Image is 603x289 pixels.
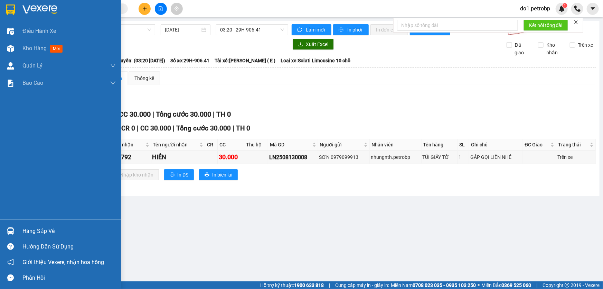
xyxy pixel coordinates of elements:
span: Mã GD [270,141,311,148]
span: Số xe: 29H-906.41 [170,57,209,64]
img: warehouse-icon [7,28,14,35]
span: ĐC Giao [525,141,549,148]
img: logo-vxr [6,4,15,15]
span: Báo cáo [22,79,43,87]
span: Trạng thái [558,141,588,148]
th: CC [218,139,244,151]
img: solution-icon [7,80,14,87]
span: TH 0 [216,110,231,118]
button: caret-down [587,3,599,15]
span: | [173,124,175,132]
span: aim [174,6,179,11]
img: icon-new-feature [559,6,565,12]
span: Tài xế: [PERSON_NAME] ( E ) [215,57,275,64]
div: TÚI GIẤY TỜ [423,153,456,161]
span: copyright [565,283,569,288]
button: In đơn chọn [370,24,408,35]
button: file-add [155,3,167,15]
td: LN2508130008 [268,151,318,164]
span: download [298,42,303,47]
span: | [152,110,154,118]
div: 30.000 [219,152,243,162]
span: printer [339,27,345,33]
span: Cung cấp máy in - giấy in: [335,281,389,289]
div: Trên xe [557,153,594,161]
span: down [110,80,116,86]
div: GẤP GỌI LIỀN NHÉ [470,153,522,161]
img: warehouse-icon [7,45,14,52]
span: Giới thiệu Vexere, nhận hoa hồng [22,258,104,267]
button: printerIn DS [164,169,194,180]
span: In biên lai [212,171,232,179]
td: HIỂN [151,151,206,164]
strong: 0369 525 060 [501,282,531,288]
input: Nhập số tổng đài [397,20,518,31]
span: Kho hàng [22,45,47,52]
div: Thống kê [134,74,154,82]
span: Làm mới [306,26,326,34]
span: Kho nhận [544,41,564,56]
td: 0909699792 [96,151,151,164]
span: CC 30.000 [140,124,171,132]
button: Kết nối tổng đài [524,20,568,31]
span: question-circle [7,243,14,250]
span: | [137,124,139,132]
span: notification [7,259,14,265]
img: warehouse-icon [7,62,14,70]
span: Miền Bắc [481,281,531,289]
span: In DS [177,171,188,179]
span: printer [170,172,175,178]
div: 1 [459,153,468,161]
span: TH 0 [236,124,250,132]
span: | [329,281,330,289]
span: plus [142,6,147,11]
span: down [110,63,116,69]
span: Chuyến: (03:20 [DATE]) [115,57,165,64]
span: Kết nối tổng đài [529,21,563,29]
span: Miền Nam [391,281,476,289]
button: downloadXuất Excel [293,39,334,50]
div: Phản hồi [22,273,116,283]
span: CR 0 [121,124,135,132]
span: Người gửi [320,141,363,148]
button: plus [139,3,151,15]
th: Tên hàng [422,139,458,151]
span: Hỗ trợ kỹ thuật: [260,281,324,289]
img: warehouse-icon [7,227,14,235]
div: Hướng dẫn sử dụng [22,242,116,252]
span: Điều hành xe [22,27,56,35]
th: Ghi chú [469,139,523,151]
span: close [574,20,578,25]
strong: 0708 023 035 - 0935 103 250 [413,282,476,288]
button: printerIn biên lai [199,169,238,180]
span: 03:20 - 29H-906.41 [220,25,284,35]
span: printer [205,172,209,178]
div: HIỂN [152,152,204,162]
span: mới [50,45,63,53]
div: LN2508130008 [269,153,317,162]
sup: 1 [563,3,567,8]
span: do1.petrobp [515,4,556,13]
span: Đã giao [512,41,533,56]
button: aim [171,3,183,15]
button: syncLàm mới [292,24,331,35]
div: Hàng sắp về [22,226,116,236]
th: Thu hộ [244,139,268,151]
span: ⚪️ [478,284,480,287]
div: SƠN 0979099913 [319,153,369,161]
span: 1 [564,3,566,8]
button: printerIn phơi [333,24,369,35]
button: downloadNhập kho nhận [107,169,159,180]
strong: 1900 633 818 [294,282,324,288]
span: CC 30.000 [119,110,151,118]
div: 0909699792 [97,152,150,162]
span: In phơi [347,26,363,34]
span: sync [297,27,303,33]
span: Trên xe [575,41,596,49]
th: CR [205,139,218,151]
div: nhungnth.petrobp [371,153,420,161]
span: | [213,110,215,118]
span: Quản Lý [22,61,43,70]
span: Xuất Excel [306,40,328,48]
span: file-add [158,6,163,11]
